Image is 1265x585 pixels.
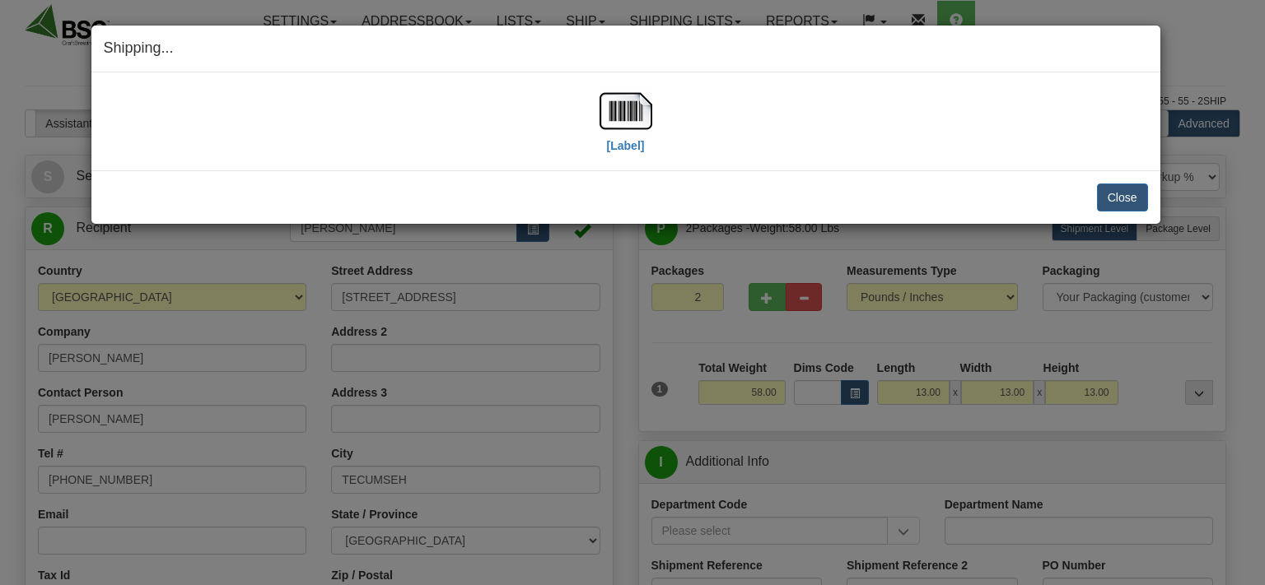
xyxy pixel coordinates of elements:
button: Close [1097,183,1148,211]
a: [Label] [600,103,652,151]
label: [Label] [607,137,645,154]
iframe: chat widget [1227,208,1263,376]
span: Shipping... [104,39,174,56]
img: barcode.jpg [600,85,652,137]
